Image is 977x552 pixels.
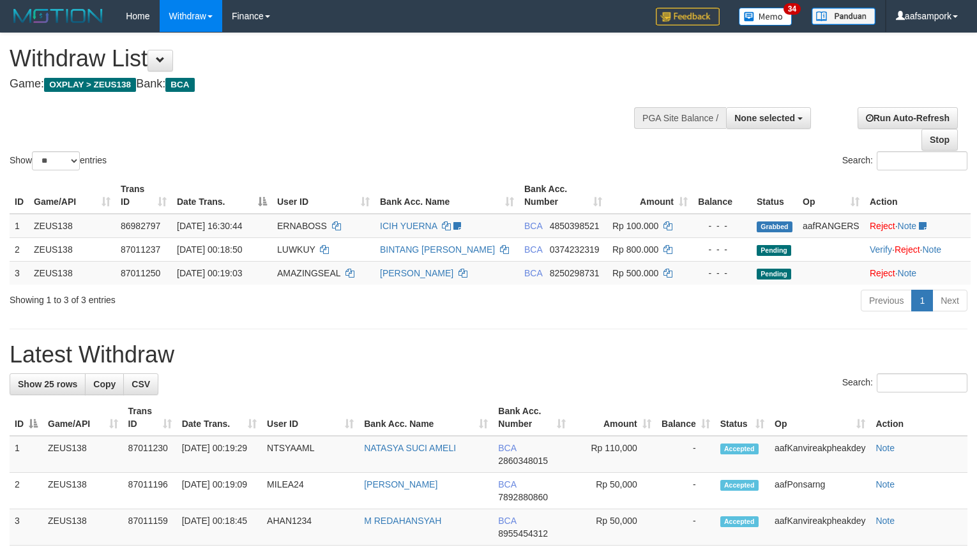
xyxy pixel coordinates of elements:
td: aafRANGERS [798,214,865,238]
td: aafKanvireakpheakdey [769,509,870,546]
a: Reject [870,268,895,278]
td: AHAN1234 [262,509,359,546]
div: - - - [698,243,746,256]
span: Rp 800.000 [612,244,658,255]
span: BCA [165,78,194,92]
a: BINTANG [PERSON_NAME] [380,244,495,255]
td: MILEA24 [262,473,359,509]
th: ID [10,177,29,214]
div: - - - [698,267,746,280]
td: 3 [10,261,29,285]
th: Amount: activate to sort column ascending [571,399,656,436]
button: None selected [726,107,811,129]
td: [DATE] 00:18:45 [177,509,262,546]
a: Note [875,479,895,489]
td: 2 [10,237,29,261]
span: Copy 8250298731 to clipboard [550,268,600,278]
span: Copy 2860348015 to clipboard [498,456,548,466]
span: OXPLAY > ZEUS138 [44,78,136,92]
a: Run Auto-Refresh [858,107,958,129]
span: None selected [734,113,795,123]
a: [PERSON_NAME] [380,268,453,278]
label: Search: [842,151,967,170]
a: NATASYA SUCI AMELI [364,443,456,453]
td: NTSYAAML [262,436,359,473]
th: User ID: activate to sort column ascending [262,399,359,436]
td: ZEUS138 [43,473,123,509]
span: 86982797 [121,221,160,231]
input: Search: [877,373,967,392]
th: Action [870,399,967,436]
td: Rp 110,000 [571,436,656,473]
a: Next [932,290,967,311]
span: BCA [498,479,516,489]
span: BCA [524,221,542,231]
label: Search: [842,373,967,392]
span: 34 [784,3,801,15]
th: Date Trans.: activate to sort column ascending [177,399,262,436]
a: ICIH YUERNA [380,221,437,231]
div: - - - [698,220,746,232]
span: Copy 8955454312 to clipboard [498,528,548,539]
th: Amount: activate to sort column ascending [607,177,693,214]
a: Verify [870,244,892,255]
td: - [656,436,715,473]
a: Reject [895,244,920,255]
td: [DATE] 00:19:09 [177,473,262,509]
span: LUWKUY [277,244,315,255]
span: CSV [132,379,150,389]
td: 87011230 [123,436,177,473]
th: Action [865,177,971,214]
a: CSV [123,373,158,395]
span: 87011237 [121,244,160,255]
span: AMAZINGSEAL [277,268,340,278]
a: Note [875,443,895,453]
span: Rp 500.000 [612,268,658,278]
td: ZEUS138 [29,214,116,238]
th: Bank Acc. Number: activate to sort column ascending [493,399,571,436]
a: Note [898,221,917,231]
span: BCA [524,268,542,278]
a: Note [875,516,895,526]
span: Copy [93,379,116,389]
a: M REDAHANSYAH [364,516,441,526]
th: Status: activate to sort column ascending [715,399,769,436]
span: Pending [757,245,791,256]
span: 87011250 [121,268,160,278]
th: User ID: activate to sort column ascending [272,177,375,214]
span: Copy 0374232319 to clipboard [550,244,600,255]
h4: Game: Bank: [10,78,639,91]
a: Previous [861,290,912,311]
span: [DATE] 00:19:03 [177,268,242,278]
span: BCA [498,516,516,526]
td: 87011196 [123,473,177,509]
th: Game/API: activate to sort column ascending [29,177,116,214]
span: Rp 100.000 [612,221,658,231]
th: Status [752,177,798,214]
img: MOTION_logo.png [10,6,107,26]
h1: Latest Withdraw [10,342,967,368]
td: ZEUS138 [29,261,116,285]
th: Balance [693,177,752,214]
td: · · [865,237,971,261]
span: [DATE] 00:18:50 [177,244,242,255]
label: Show entries [10,151,107,170]
td: aafPonsarng [769,473,870,509]
td: 2 [10,473,43,509]
td: ZEUS138 [29,237,116,261]
span: Show 25 rows [18,379,77,389]
td: 87011159 [123,509,177,546]
td: - [656,473,715,509]
select: Showentries [32,151,80,170]
span: ERNABOSS [277,221,327,231]
th: ID: activate to sort column descending [10,399,43,436]
td: 3 [10,509,43,546]
td: · [865,214,971,238]
td: ZEUS138 [43,436,123,473]
th: Op: activate to sort column ascending [769,399,870,436]
a: Copy [85,373,124,395]
span: Copy 7892880860 to clipboard [498,492,548,502]
span: Accepted [720,444,759,454]
img: panduan.png [812,8,875,25]
h1: Withdraw List [10,46,639,71]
